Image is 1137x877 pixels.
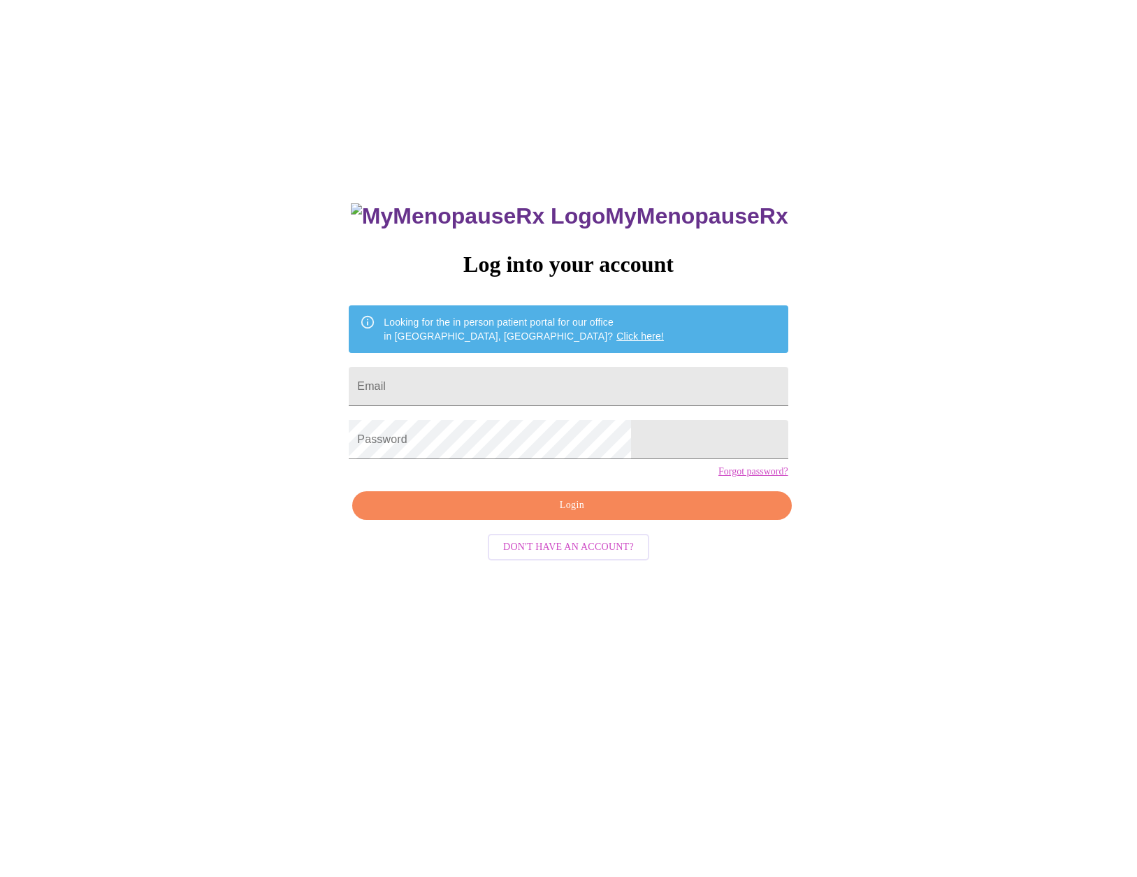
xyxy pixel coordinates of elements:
[718,466,788,477] a: Forgot password?
[484,539,653,551] a: Don't have an account?
[352,491,791,520] button: Login
[349,252,788,277] h3: Log into your account
[368,497,775,514] span: Login
[351,203,788,229] h3: MyMenopauseRx
[351,203,605,229] img: MyMenopauseRx Logo
[488,534,649,561] button: Don't have an account?
[616,331,664,342] a: Click here!
[503,539,634,556] span: Don't have an account?
[384,310,664,349] div: Looking for the in person patient portal for our office in [GEOGRAPHIC_DATA], [GEOGRAPHIC_DATA]?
